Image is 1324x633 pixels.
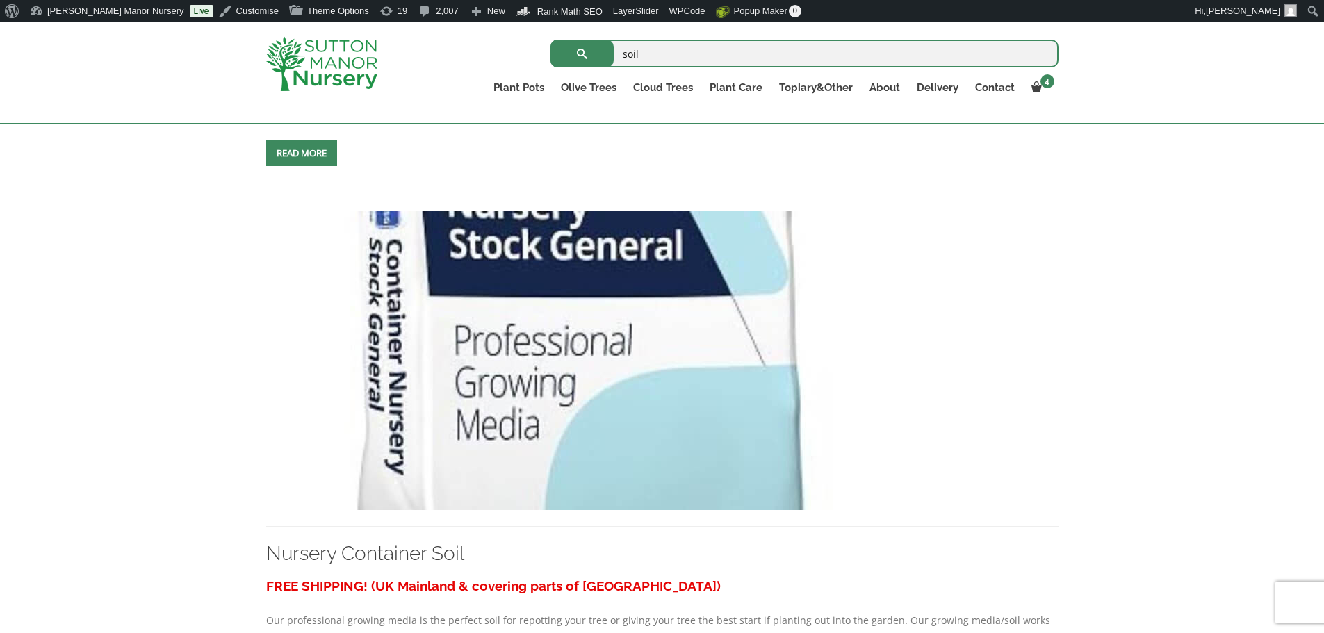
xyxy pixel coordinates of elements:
a: 4 [1023,78,1059,97]
a: Topiary&Other [771,78,861,97]
a: Nursery Container Soil [266,353,888,366]
input: Search... [550,40,1059,67]
h3: FREE SHIPPING! (UK Mainland & covering parts of [GEOGRAPHIC_DATA]) [266,573,1059,599]
img: Nursery Container Soil - 54A7F947 C055 4795 9612 6804928247FF [266,211,888,510]
a: Plant Care [701,78,771,97]
a: Cloud Trees [625,78,701,97]
a: Plant Pots [485,78,553,97]
img: logo [266,36,377,91]
a: Delivery [908,78,967,97]
a: About [861,78,908,97]
span: Rank Math SEO [537,6,603,17]
a: Live [190,5,213,17]
a: Contact [967,78,1023,97]
span: [PERSON_NAME] [1206,6,1280,16]
a: Nursery Container Soil [266,542,464,565]
a: Olive Trees [553,78,625,97]
span: 4 [1040,74,1054,88]
a: Read more [266,140,337,166]
span: 0 [789,5,801,17]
